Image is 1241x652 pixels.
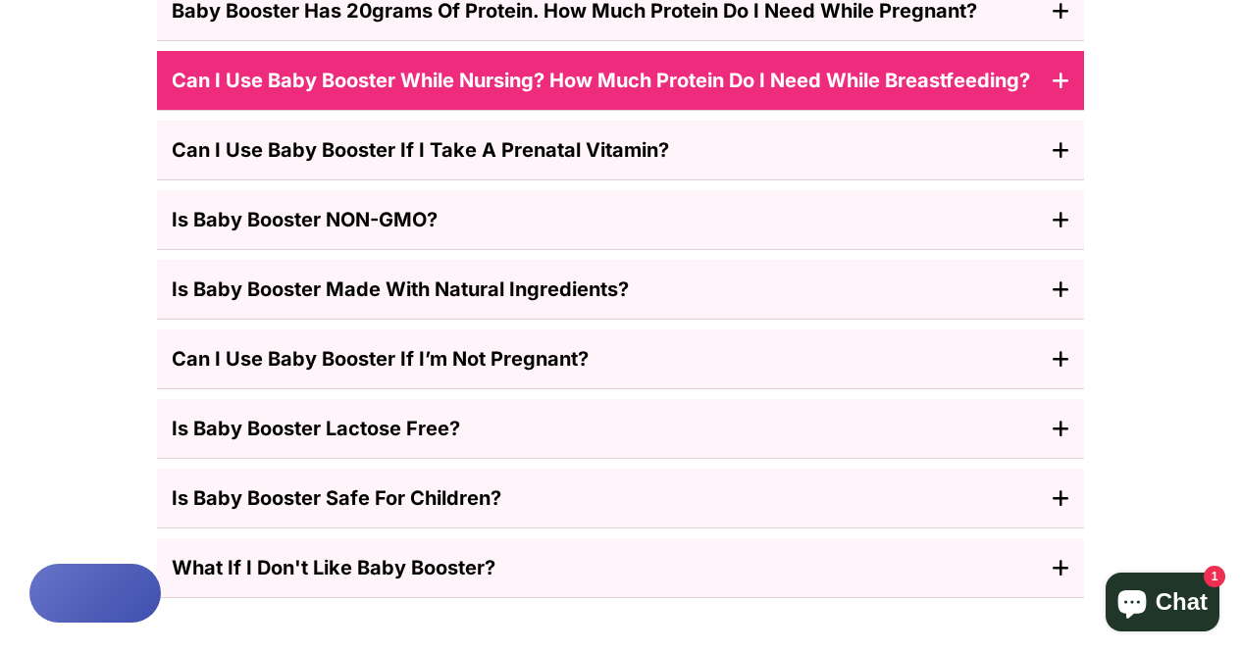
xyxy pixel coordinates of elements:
[172,69,1030,92] span: Can I use baby booster while nursing? How much protein do I need while breastfeeding?
[172,138,669,162] span: Can I use baby booster if I take a prenatal vitamin?
[172,347,589,371] span: Can I use baby booster if I’m not pregnant?
[157,121,1084,180] button: Can I use baby booster if I take a prenatal vitamin?
[157,329,1084,389] button: Can I use baby booster if I’m not pregnant?
[157,469,1084,528] button: Is baby booster safe for children?
[157,260,1084,320] button: Is baby booster made with natural ingredients?
[172,486,501,510] span: Is baby booster safe for children?
[172,417,460,440] span: Is baby booster lactose free?
[157,190,1084,250] button: Is baby booster NON-GMO?
[172,556,495,579] span: What if I don't like baby booster?
[157,538,1084,598] button: What if I don't like baby booster?
[157,51,1084,111] button: Can I use baby booster while nursing? How much protein do I need while breastfeeding?
[29,564,161,623] button: Rewards
[157,399,1084,459] button: Is baby booster lactose free?
[1100,573,1225,636] inbox-online-store-chat: Shopify online store chat
[172,277,629,301] span: Is baby booster made with natural ingredients?
[172,208,438,231] span: Is baby booster NON-GMO?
